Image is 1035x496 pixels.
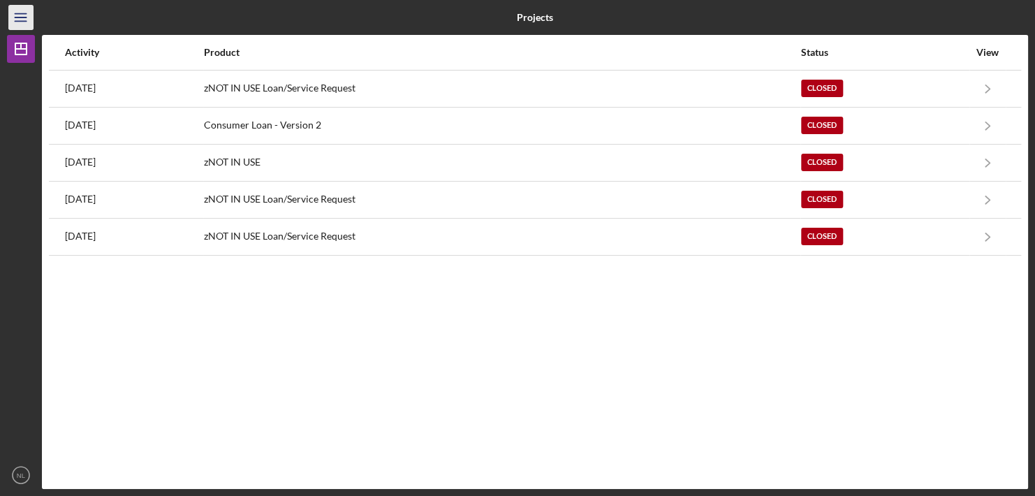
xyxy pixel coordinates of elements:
time: 2023-06-27 22:10 [65,194,96,205]
div: Closed [801,80,843,97]
div: zNOT IN USE [204,145,800,180]
b: Projects [517,12,553,23]
div: zNOT IN USE Loan/Service Request [204,71,800,106]
div: zNOT IN USE Loan/Service Request [204,182,800,217]
div: Closed [801,117,843,134]
time: 2024-05-20 15:50 [65,119,96,131]
div: Closed [801,191,843,208]
div: zNOT IN USE Loan/Service Request [204,219,800,254]
div: Activity [65,47,203,58]
div: View [970,47,1005,58]
div: Product [204,47,800,58]
time: 2024-12-30 23:52 [65,82,96,94]
div: Closed [801,154,843,171]
text: NL [17,472,26,479]
div: Consumer Loan - Version 2 [204,108,800,143]
div: Closed [801,228,843,245]
time: 2024-03-07 21:59 [65,156,96,168]
button: NL [7,461,35,489]
time: 2023-03-06 20:55 [65,231,96,242]
div: Status [801,47,969,58]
